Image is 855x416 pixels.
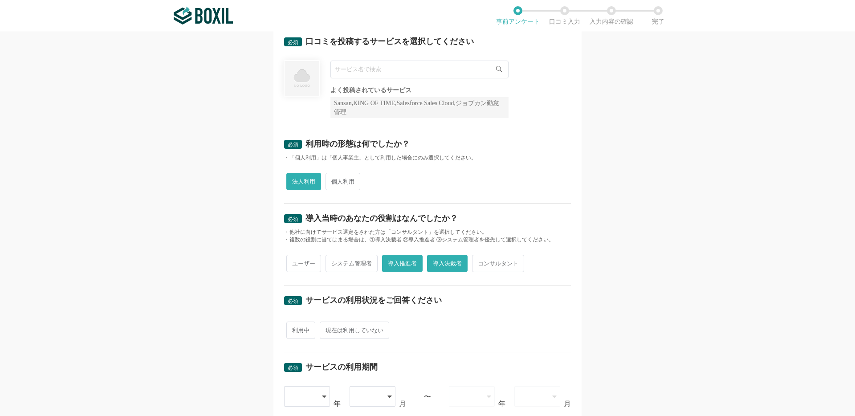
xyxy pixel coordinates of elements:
[541,6,588,25] li: 口コミ入力
[305,37,474,45] div: 口コミを投稿するサービスを選択してください
[288,365,298,371] span: 必須
[635,6,681,25] li: 完了
[326,173,360,190] span: 個人利用
[427,255,468,272] span: 導入決裁者
[472,255,524,272] span: コンサルタント
[564,400,571,408] div: 月
[498,400,505,408] div: 年
[330,61,509,78] input: サービス名で検索
[305,363,378,371] div: サービスの利用期間
[288,39,298,45] span: 必須
[320,322,389,339] span: 現在は利用していない
[399,400,406,408] div: 月
[174,7,233,24] img: ボクシルSaaS_ロゴ
[305,296,442,304] div: サービスの利用状況をご回答ください
[286,173,321,190] span: 法人利用
[326,255,378,272] span: システム管理者
[286,322,315,339] span: 利用中
[288,298,298,304] span: 必須
[588,6,635,25] li: 入力内容の確認
[330,87,509,94] div: よく投稿されているサービス
[382,255,423,272] span: 導入推進者
[286,255,321,272] span: ユーザー
[284,236,571,244] div: ・複数の役割に当てはまる場合は、①導入決裁者 ②導入推進者 ③システム管理者を優先して選択してください。
[330,97,509,118] div: Sansan,KING OF TIME,Salesforce Sales Cloud,ジョブカン勤怠管理
[305,214,458,222] div: 導入当時のあなたの役割はなんでしたか？
[494,6,541,25] li: 事前アンケート
[284,154,571,162] div: ・「個人利用」は「個人事業主」として利用した場合にのみ選択してください。
[284,228,571,236] div: ・他社に向けてサービス選定をされた方は「コンサルタント」を選択してください。
[334,400,341,408] div: 年
[288,142,298,148] span: 必須
[424,393,431,400] div: 〜
[288,216,298,222] span: 必須
[305,140,410,148] div: 利用時の形態は何でしたか？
